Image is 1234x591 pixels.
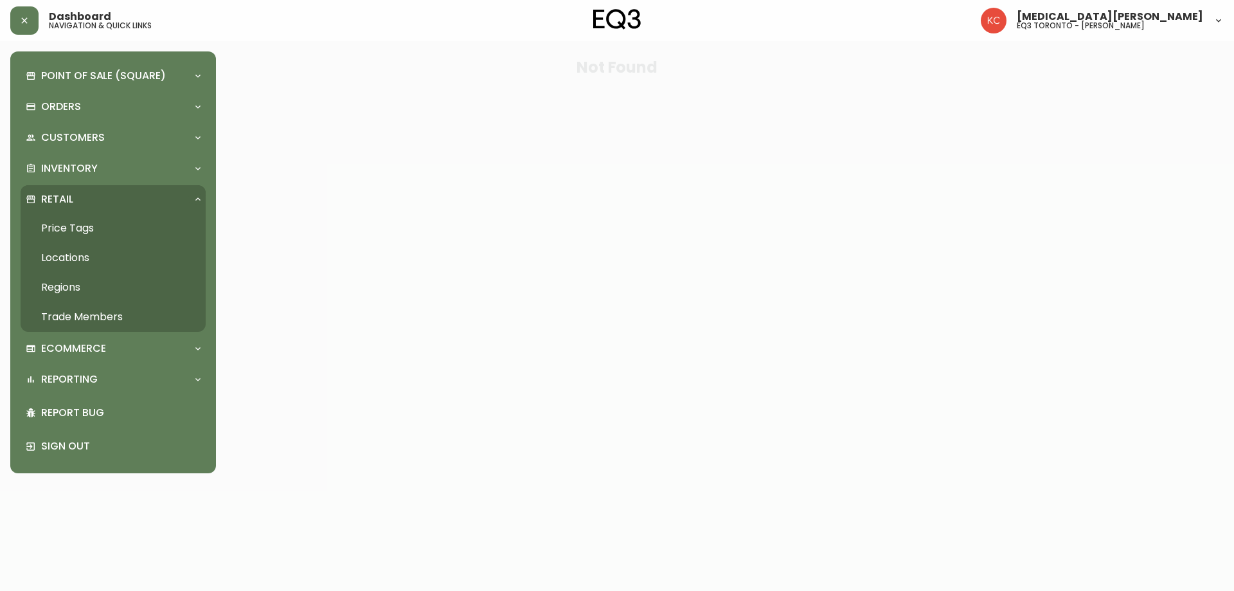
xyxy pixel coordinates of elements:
[21,430,206,463] div: Sign Out
[21,243,206,273] a: Locations
[41,192,73,206] p: Retail
[41,131,105,145] p: Customers
[981,8,1006,33] img: 6487344ffbf0e7f3b216948508909409
[41,439,201,453] p: Sign Out
[1017,12,1203,22] span: [MEDICAL_DATA][PERSON_NAME]
[21,93,206,121] div: Orders
[1017,22,1145,30] h5: eq3 toronto - [PERSON_NAME]
[21,273,206,302] a: Regions
[41,406,201,420] p: Report Bug
[21,214,206,243] a: Price Tags
[593,9,641,30] img: logo
[21,334,206,363] div: Ecommerce
[41,69,166,83] p: Point of Sale (Square)
[41,161,98,176] p: Inventory
[41,100,81,114] p: Orders
[49,12,111,22] span: Dashboard
[21,396,206,430] div: Report Bug
[21,154,206,183] div: Inventory
[21,185,206,214] div: Retail
[21,123,206,152] div: Customers
[41,341,106,356] p: Ecommerce
[21,365,206,394] div: Reporting
[49,22,152,30] h5: navigation & quick links
[21,302,206,332] a: Trade Members
[41,372,98,386] p: Reporting
[21,62,206,90] div: Point of Sale (Square)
